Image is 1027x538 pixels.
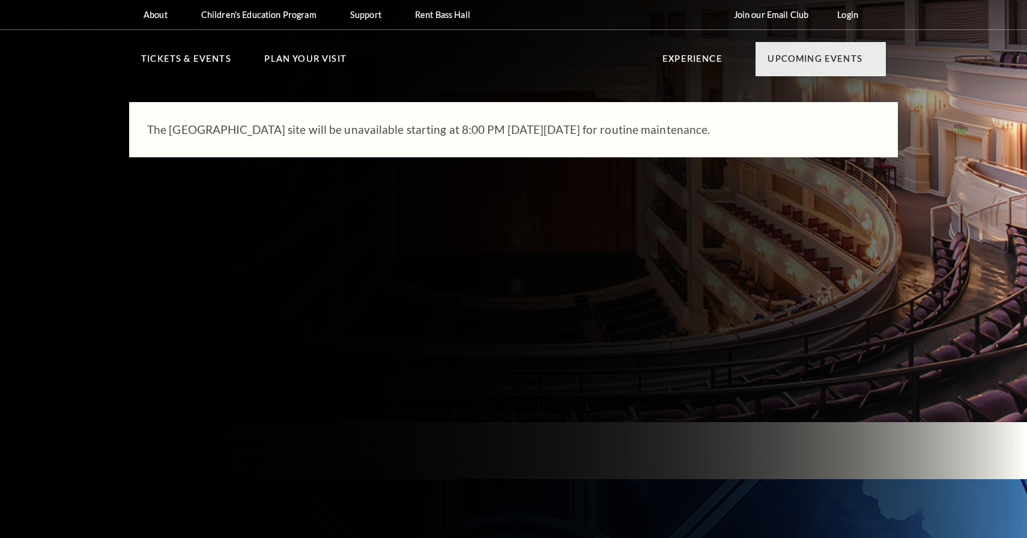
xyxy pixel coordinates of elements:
[264,52,347,73] p: Plan Your Visit
[415,10,470,20] p: Rent Bass Hall
[768,52,862,73] p: Upcoming Events
[350,10,381,20] p: Support
[147,120,844,139] p: The [GEOGRAPHIC_DATA] site will be unavailable starting at 8:00 PM [DATE][DATE] for routine maint...
[662,52,723,73] p: Experience
[201,10,317,20] p: Children's Education Program
[141,52,231,73] p: Tickets & Events
[144,10,168,20] p: About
